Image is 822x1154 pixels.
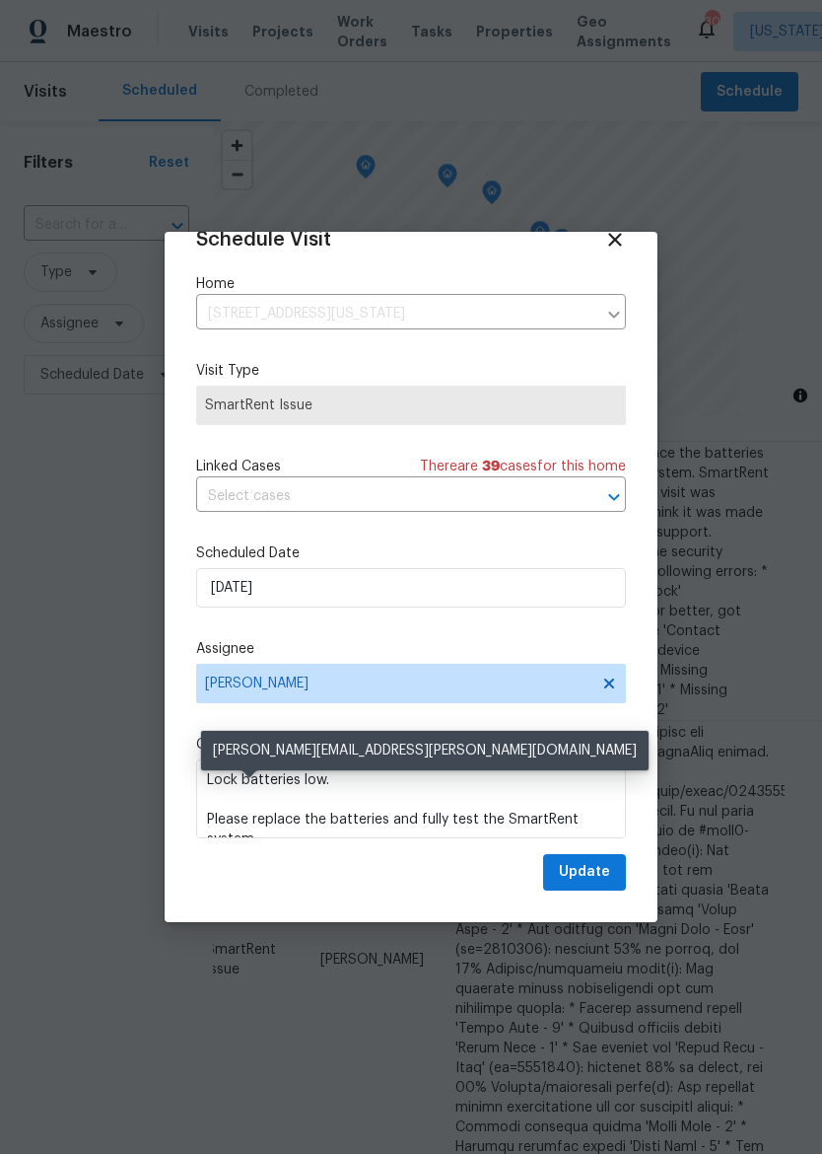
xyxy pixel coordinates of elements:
[600,483,628,511] button: Open
[543,854,626,891] button: Update
[205,676,591,691] span: [PERSON_NAME]
[196,274,626,294] label: Home
[482,460,500,473] span: 39
[196,639,626,659] label: Assignee
[205,396,617,415] span: SmartRent Issue
[559,860,610,885] span: Update
[196,735,626,755] label: Comments
[420,457,626,476] span: There are case s for this home
[604,229,626,251] span: Close
[196,230,331,250] span: Schedule Visit
[196,543,626,563] label: Scheduled Date
[196,299,596,329] input: Enter in an address
[196,457,281,476] span: Linked Cases
[196,568,626,608] input: M/D/YYYY
[201,731,649,770] div: [PERSON_NAME][EMAIL_ADDRESS][PERSON_NAME][DOMAIN_NAME]
[196,361,626,381] label: Visit Type
[196,759,626,838] textarea: Lock batteries low. Please replace the batteries and fully test the SmartRent system. SmartRent U...
[196,481,571,512] input: Select cases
